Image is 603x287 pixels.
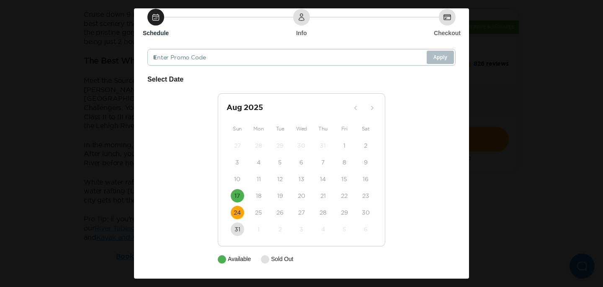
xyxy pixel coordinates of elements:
[295,206,308,219] button: 27
[234,141,241,150] time: 27
[295,172,308,186] button: 13
[338,156,351,169] button: 8
[295,139,308,152] button: 30
[231,139,244,152] button: 27
[299,175,304,183] time: 13
[143,29,169,37] h6: Schedule
[359,189,372,202] button: 23
[320,208,327,217] time: 28
[273,189,287,202] button: 19
[338,206,351,219] button: 29
[231,223,244,236] button: 31
[252,223,265,236] button: 1
[362,208,370,217] time: 30
[252,156,265,169] button: 4
[341,192,348,200] time: 22
[312,124,334,134] div: Thu
[297,141,305,150] time: 30
[235,158,239,167] time: 3
[228,255,251,264] p: Available
[295,189,308,202] button: 20
[299,158,303,167] time: 6
[252,206,265,219] button: 25
[273,156,287,169] button: 5
[338,139,351,152] button: 1
[363,175,368,183] time: 16
[359,206,372,219] button: 30
[252,172,265,186] button: 11
[295,223,308,236] button: 3
[316,139,330,152] button: 31
[298,208,305,217] time: 27
[255,141,262,150] time: 28
[273,139,287,152] button: 29
[343,225,346,233] time: 5
[320,175,326,183] time: 14
[248,124,269,134] div: Mon
[320,141,326,150] time: 31
[341,175,347,183] time: 15
[320,192,326,200] time: 21
[227,102,349,114] h2: Aug 2025
[257,158,260,167] time: 4
[316,206,330,219] button: 28
[273,172,287,186] button: 12
[291,124,312,134] div: Wed
[338,223,351,236] button: 5
[252,139,265,152] button: 28
[343,141,345,150] time: 1
[257,175,261,183] time: 11
[338,172,351,186] button: 15
[234,208,241,217] time: 24
[295,156,308,169] button: 6
[341,208,348,217] time: 29
[338,189,351,202] button: 22
[359,156,372,169] button: 9
[316,156,330,169] button: 7
[321,158,325,167] time: 7
[362,192,369,200] time: 23
[231,156,244,169] button: 3
[234,192,240,200] time: 17
[316,223,330,236] button: 4
[434,29,461,37] h6: Checkout
[147,74,456,85] h6: Select Date
[355,124,376,134] div: Sat
[359,223,372,236] button: 6
[359,139,372,152] button: 2
[227,124,248,134] div: Sun
[269,124,291,134] div: Tue
[231,172,244,186] button: 10
[334,124,355,134] div: Fri
[298,192,305,200] time: 20
[258,225,260,233] time: 1
[234,225,240,233] time: 31
[364,141,367,150] time: 2
[252,189,265,202] button: 18
[278,158,282,167] time: 5
[231,206,244,219] button: 24
[316,189,330,202] button: 21
[359,172,372,186] button: 16
[364,225,368,233] time: 6
[343,158,346,167] time: 8
[278,225,282,233] time: 2
[256,192,262,200] time: 18
[276,141,283,150] time: 29
[234,175,240,183] time: 10
[321,225,325,233] time: 4
[316,172,330,186] button: 14
[364,158,368,167] time: 9
[299,225,303,233] time: 3
[277,192,283,200] time: 19
[296,29,307,37] h6: Info
[277,175,283,183] time: 12
[276,208,283,217] time: 26
[271,255,293,264] p: Sold Out
[231,189,244,202] button: 17
[273,223,287,236] button: 2
[255,208,262,217] time: 25
[273,206,287,219] button: 26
